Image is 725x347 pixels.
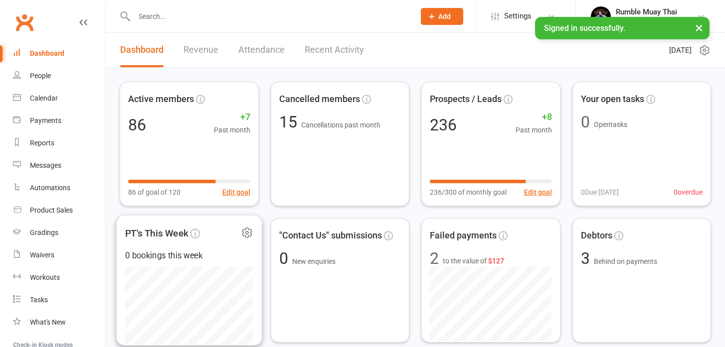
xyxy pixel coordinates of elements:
[13,244,105,266] a: Waivers
[616,7,677,16] div: Rumble Muay Thai
[438,12,451,20] span: Add
[30,273,60,281] div: Workouts
[128,92,194,107] span: Active members
[581,229,612,243] span: Debtors
[13,132,105,154] a: Reports
[30,49,64,57] div: Dashboard
[591,6,611,26] img: thumb_image1688088946.png
[13,199,105,222] a: Product Sales
[279,249,292,268] span: 0
[421,8,463,25] button: Add
[594,257,657,265] span: Behind on payments
[581,187,619,198] span: 0 Due [DATE]
[30,184,70,192] div: Automations
[30,116,61,124] div: Payments
[430,187,507,198] span: 236/300 of monthly goal
[430,117,457,133] div: 236
[12,10,37,35] a: Clubworx
[128,187,181,198] span: 86 of goal of 120
[669,44,692,56] span: [DATE]
[30,229,58,236] div: Gradings
[125,226,188,240] span: PT's This Week
[214,110,250,124] span: +7
[30,139,54,147] div: Reports
[13,87,105,110] a: Calendar
[581,114,590,130] div: 0
[120,33,164,67] a: Dashboard
[279,113,301,131] span: 15
[30,161,61,169] div: Messages
[690,17,708,38] button: ×
[183,33,218,67] a: Revenue
[13,110,105,132] a: Payments
[13,154,105,177] a: Messages
[305,33,364,67] a: Recent Activity
[430,229,497,243] span: Failed payments
[13,65,105,87] a: People
[13,266,105,289] a: Workouts
[516,110,552,124] span: +8
[279,229,382,243] span: "Contact Us" submissions
[430,92,502,107] span: Prospects / Leads
[581,92,644,107] span: Your open tasks
[279,92,360,107] span: Cancelled members
[13,289,105,311] a: Tasks
[488,257,504,265] span: $127
[30,296,48,304] div: Tasks
[30,318,66,326] div: What's New
[30,251,54,259] div: Waivers
[292,257,336,265] span: New enquiries
[238,33,285,67] a: Attendance
[616,16,677,25] div: Rumble Muay Thai
[30,72,51,80] div: People
[594,120,627,128] span: Open tasks
[516,124,552,135] span: Past month
[13,42,105,65] a: Dashboard
[125,249,253,262] div: 0 bookings this week
[131,9,408,23] input: Search...
[504,5,532,27] span: Settings
[30,206,73,214] div: Product Sales
[13,222,105,244] a: Gradings
[430,250,439,266] div: 2
[13,311,105,334] a: What's New
[524,187,552,198] button: Edit goal
[443,255,504,266] span: to the value of
[581,249,594,268] span: 3
[222,187,250,198] button: Edit goal
[544,23,625,33] span: Signed in successfully.
[30,94,58,102] div: Calendar
[128,117,146,133] div: 86
[214,124,250,135] span: Past month
[674,187,703,198] span: 0 overdue
[301,121,380,129] span: Cancellations past month
[13,177,105,199] a: Automations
